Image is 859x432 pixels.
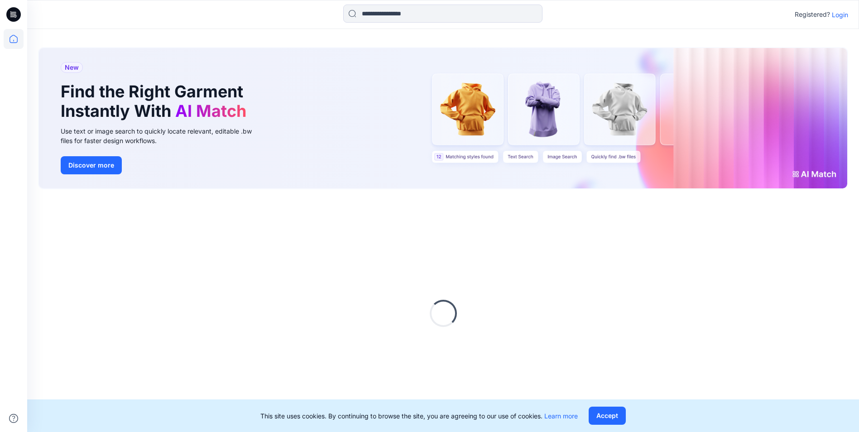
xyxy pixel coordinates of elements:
div: Use text or image search to quickly locate relevant, editable .bw files for faster design workflows. [61,126,264,145]
button: Discover more [61,156,122,174]
p: Registered? [795,9,830,20]
h1: Find the Right Garment Instantly With [61,82,251,121]
p: Login [832,10,848,19]
span: AI Match [175,101,246,121]
span: New [65,62,79,73]
button: Accept [589,407,626,425]
a: Learn more [544,412,578,420]
p: This site uses cookies. By continuing to browse the site, you are agreeing to our use of cookies. [260,411,578,421]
